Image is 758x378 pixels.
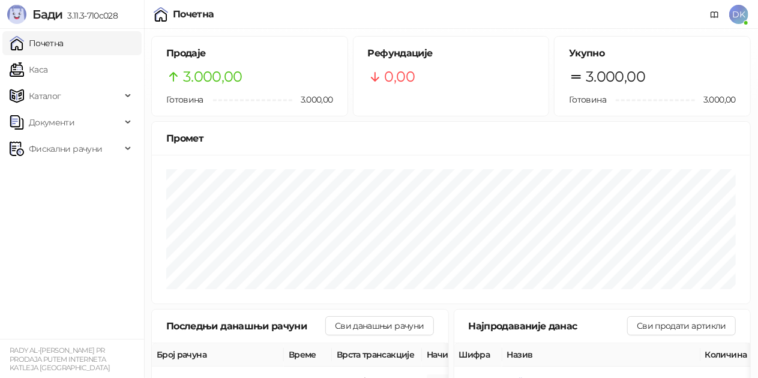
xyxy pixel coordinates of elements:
[385,65,415,88] span: 0,00
[368,46,535,61] h5: Рефундације
[627,316,736,335] button: Сви продати артикли
[422,343,542,367] th: Начини плаћања
[10,31,64,55] a: Почетна
[292,93,333,106] span: 3.000,00
[284,343,332,367] th: Време
[166,131,736,146] div: Промет
[152,343,284,367] th: Број рачуна
[166,94,203,105] span: Готовина
[695,93,736,106] span: 3.000,00
[705,5,724,24] a: Документација
[29,110,74,134] span: Документи
[469,319,628,334] div: Најпродаваније данас
[32,7,62,22] span: Бади
[10,58,47,82] a: Каса
[332,343,422,367] th: Врста трансакције
[62,10,118,21] span: 3.11.3-710c028
[183,65,242,88] span: 3.000,00
[569,46,736,61] h5: Укупно
[325,316,433,335] button: Сви данашњи рачуни
[729,5,748,24] span: DK
[29,137,102,161] span: Фискални рачуни
[166,319,325,334] div: Последњи данашњи рачуни
[29,84,61,108] span: Каталог
[502,343,700,367] th: Назив
[7,5,26,24] img: Logo
[166,46,333,61] h5: Продаје
[173,10,214,19] div: Почетна
[454,343,502,367] th: Шифра
[569,94,606,105] span: Готовина
[586,65,645,88] span: 3.000,00
[10,346,110,372] small: RADY AL-[PERSON_NAME] PR PRODAJA PUTEM INTERNETA KATLEJA [GEOGRAPHIC_DATA]
[700,343,754,367] th: Количина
